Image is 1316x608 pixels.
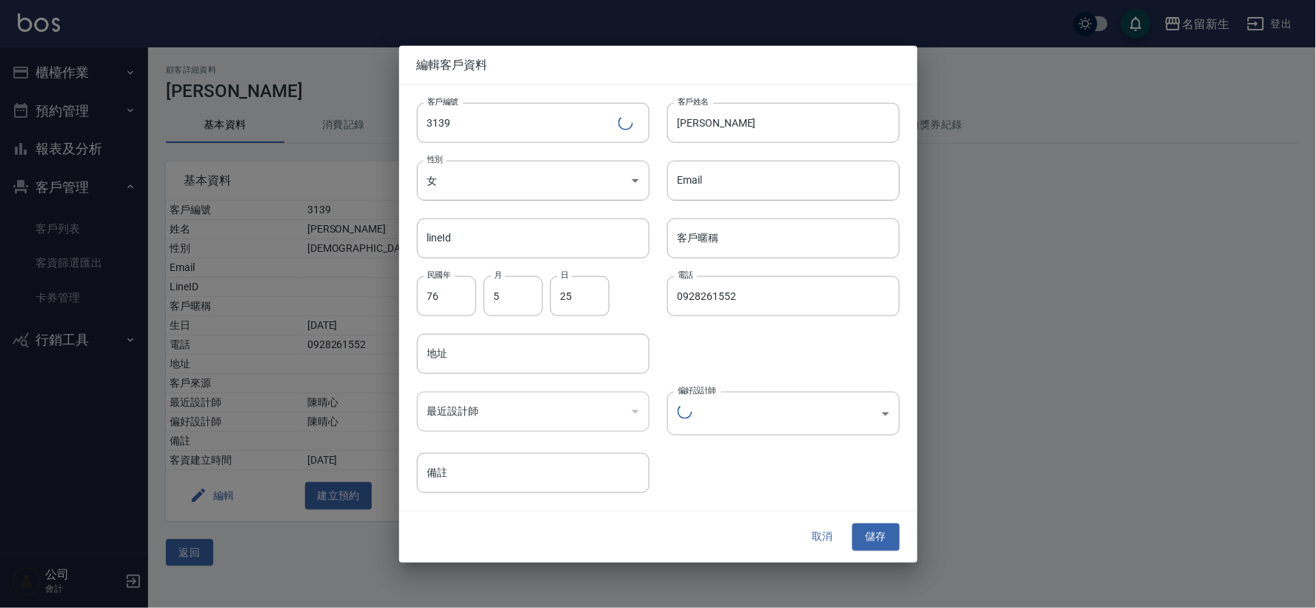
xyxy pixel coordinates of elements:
label: 月 [494,270,501,281]
label: 客戶姓名 [678,96,709,107]
button: 儲存 [852,524,900,551]
label: 電話 [678,270,693,281]
span: 編輯客戶資料 [417,57,900,72]
label: 性別 [427,153,443,164]
label: 偏好設計師 [678,385,716,396]
label: 民國年 [427,270,450,281]
div: 女 [417,160,649,200]
button: 取消 [799,524,846,551]
label: 客戶編號 [427,96,458,107]
label: 日 [561,270,568,281]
